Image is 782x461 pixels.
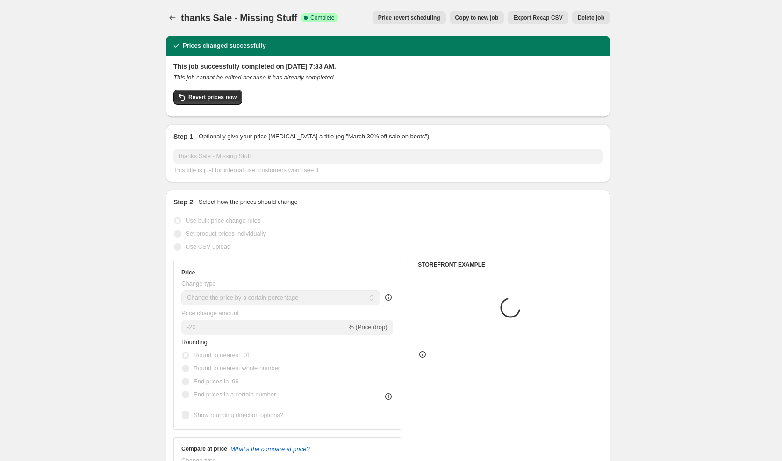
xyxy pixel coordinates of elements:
span: End prices in .99 [194,378,239,385]
span: Round to nearest .01 [194,352,250,359]
h2: Step 1. [173,132,195,141]
h6: STOREFRONT EXAMPLE [418,261,603,268]
input: 30% off holiday sale [173,149,603,164]
button: What's the compare at price? [231,446,310,453]
p: Optionally give your price [MEDICAL_DATA] a title (eg "March 30% off sale on boots") [199,132,429,141]
h3: Compare at price [181,445,227,453]
button: Export Recap CSV [508,11,568,24]
h2: This job successfully completed on [DATE] 7:33 AM. [173,62,603,71]
span: Price change amount [181,310,239,317]
button: Price revert scheduling [373,11,446,24]
button: Revert prices now [173,90,242,105]
span: Rounding [181,339,208,346]
button: Delete job [572,11,610,24]
i: This job cannot be edited because it has already completed. [173,74,335,81]
h2: Prices changed successfully [183,41,266,50]
h2: Step 2. [173,197,195,207]
span: Price revert scheduling [378,14,440,22]
span: Use CSV upload [186,243,230,250]
span: End prices in a certain number [194,391,276,398]
span: Delete job [578,14,604,22]
span: Set product prices individually [186,230,266,237]
span: Export Recap CSV [513,14,562,22]
span: thanks Sale - Missing Stuff [181,13,297,23]
span: Revert prices now [188,94,237,101]
span: Show rounding direction options? [194,411,283,418]
span: Round to nearest whole number [194,365,280,372]
h3: Price [181,269,195,276]
span: Change type [181,280,216,287]
span: % (Price drop) [348,324,387,331]
button: Price change jobs [166,11,179,24]
span: Copy to new job [455,14,499,22]
span: Complete [310,14,334,22]
button: Copy to new job [450,11,504,24]
div: help [384,293,393,302]
p: Select how the prices should change [199,197,298,207]
span: Use bulk price change rules [186,217,260,224]
span: This title is just for internal use, customers won't see it [173,166,318,173]
input: -15 [181,320,346,335]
